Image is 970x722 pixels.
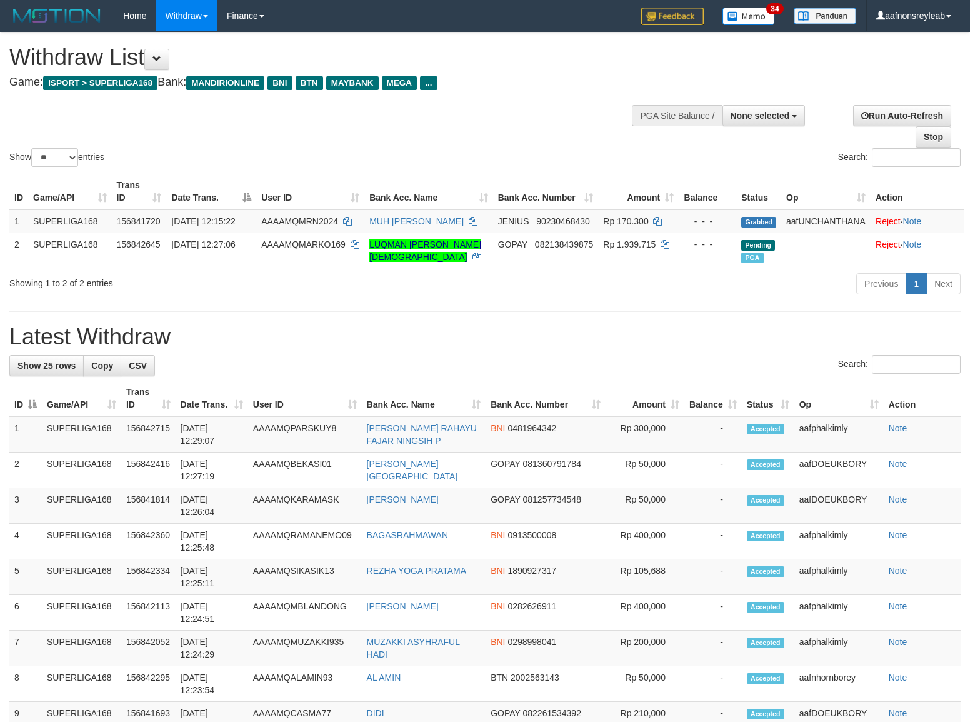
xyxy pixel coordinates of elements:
th: Game/API: activate to sort column ascending [28,174,112,209]
a: Note [889,423,907,433]
th: ID: activate to sort column descending [9,381,42,416]
td: Rp 400,000 [606,524,684,559]
a: Note [889,494,907,504]
td: aafUNCHANTHANA [781,209,871,233]
span: Copy 2002563143 to clipboard [511,673,559,683]
a: Reject [876,239,901,249]
th: Amount: activate to sort column ascending [598,174,679,209]
td: aafphalkimly [794,595,884,631]
td: AAAAMQALAMIN93 [248,666,362,702]
a: DIDI [367,708,384,718]
td: SUPERLIGA168 [42,559,121,595]
span: Copy 0282626911 to clipboard [507,601,556,611]
td: aafphalkimly [794,631,884,666]
button: None selected [722,105,806,126]
a: Note [903,216,922,226]
h1: Latest Withdraw [9,324,961,349]
span: Accepted [747,566,784,577]
td: SUPERLIGA168 [42,595,121,631]
img: Feedback.jpg [641,8,704,25]
span: Accepted [747,602,784,613]
td: SUPERLIGA168 [42,631,121,666]
td: SUPERLIGA168 [42,524,121,559]
span: [DATE] 12:15:22 [171,216,235,226]
div: - - - [684,238,731,251]
span: GOPAY [491,459,520,469]
span: None selected [731,111,790,121]
span: BNI [491,601,505,611]
td: AAAAMQMUZAKKI935 [248,631,362,666]
td: AAAAMQPARSKUY8 [248,416,362,453]
td: 5 [9,559,42,595]
th: User ID: activate to sort column ascending [248,381,362,416]
th: Bank Acc. Name: activate to sort column ascending [362,381,486,416]
td: 7 [9,631,42,666]
td: aafphalkimly [794,416,884,453]
td: Rp 105,688 [606,559,684,595]
span: Accepted [747,459,784,470]
td: AAAAMQMBLANDONG [248,595,362,631]
a: [PERSON_NAME] [367,601,439,611]
div: - - - [684,215,731,228]
input: Search: [872,355,961,374]
span: ... [420,76,437,90]
td: Rp 50,000 [606,666,684,702]
a: Note [889,459,907,469]
a: BAGASRAHMAWAN [367,530,448,540]
a: Next [926,273,961,294]
span: Accepted [747,709,784,719]
td: AAAAMQRAMANEMO09 [248,524,362,559]
td: 156841814 [121,488,176,524]
span: Marked by aafchhiseyha [741,253,763,263]
td: SUPERLIGA168 [28,209,112,233]
span: 156842645 [117,239,161,249]
th: Bank Acc. Number: activate to sort column ascending [493,174,599,209]
td: - [684,666,742,702]
a: MUH [PERSON_NAME] [369,216,464,226]
td: 1 [9,209,28,233]
span: Copy 081257734548 to clipboard [523,494,581,504]
span: Accepted [747,531,784,541]
label: Show entries [9,148,104,167]
span: Copy 0481964342 to clipboard [507,423,556,433]
th: Trans ID: activate to sort column ascending [121,381,176,416]
a: Run Auto-Refresh [853,105,951,126]
td: SUPERLIGA168 [42,416,121,453]
span: BNI [491,423,505,433]
span: Copy 082261534392 to clipboard [523,708,581,718]
td: 2 [9,233,28,268]
span: [DATE] 12:27:06 [171,239,235,249]
th: Amount: activate to sort column ascending [606,381,684,416]
img: Button%20Memo.svg [722,8,775,25]
span: Copy 0298998041 to clipboard [507,637,556,647]
span: AAAAMQMRN2024 [261,216,338,226]
td: SUPERLIGA168 [42,488,121,524]
label: Search: [838,148,961,167]
h1: Withdraw List [9,45,634,70]
td: [DATE] 12:25:48 [176,524,248,559]
td: Rp 200,000 [606,631,684,666]
a: Note [889,673,907,683]
td: SUPERLIGA168 [42,453,121,488]
label: Search: [838,355,961,374]
a: Show 25 rows [9,355,84,376]
td: aafphalkimly [794,524,884,559]
input: Search: [872,148,961,167]
span: Accepted [747,673,784,684]
span: Accepted [747,495,784,506]
th: Bank Acc. Name: activate to sort column ascending [364,174,493,209]
th: User ID: activate to sort column ascending [256,174,364,209]
td: 4 [9,524,42,559]
div: PGA Site Balance / [632,105,722,126]
a: Previous [856,273,906,294]
th: Date Trans.: activate to sort column descending [166,174,256,209]
th: Action [884,381,961,416]
td: · [871,233,964,268]
td: 2 [9,453,42,488]
th: Game/API: activate to sort column ascending [42,381,121,416]
td: 156842416 [121,453,176,488]
a: Copy [83,355,121,376]
span: CSV [129,361,147,371]
span: Copy 0913500008 to clipboard [507,530,556,540]
td: - [684,488,742,524]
